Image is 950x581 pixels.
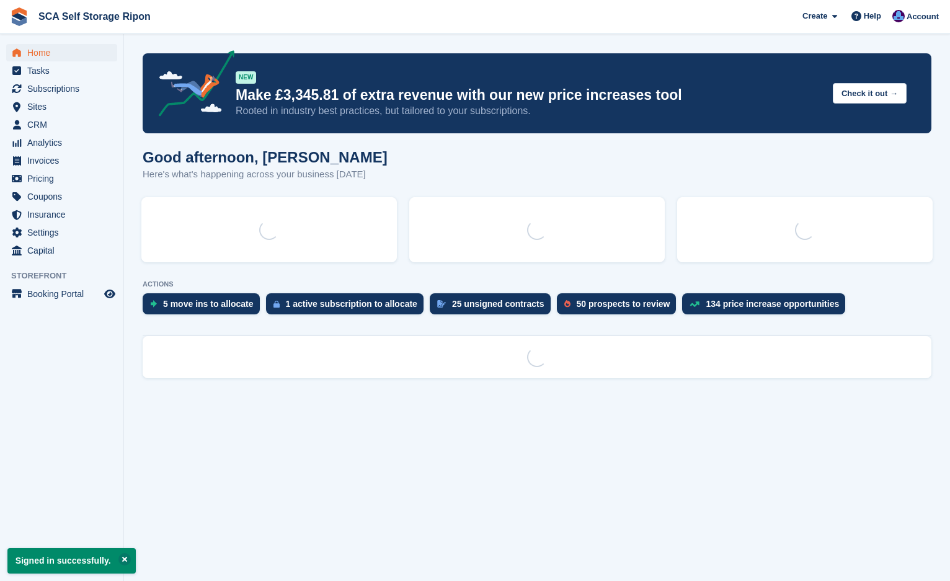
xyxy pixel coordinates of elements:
span: Settings [27,224,102,241]
img: Sarah Race [892,10,905,22]
a: Preview store [102,286,117,301]
a: 1 active subscription to allocate [266,293,430,321]
span: Account [907,11,939,23]
span: Tasks [27,62,102,79]
div: 134 price increase opportunities [706,299,839,309]
a: menu [6,152,117,169]
a: menu [6,224,117,241]
a: SCA Self Storage Ripon [33,6,156,27]
span: Capital [27,242,102,259]
a: menu [6,170,117,187]
a: menu [6,242,117,259]
a: menu [6,80,117,97]
a: 134 price increase opportunities [682,293,851,321]
div: 50 prospects to review [577,299,670,309]
a: menu [6,44,117,61]
a: menu [6,98,117,115]
img: price-adjustments-announcement-icon-8257ccfd72463d97f412b2fc003d46551f7dbcb40ab6d574587a9cd5c0d94... [148,50,235,121]
a: menu [6,285,117,303]
button: Check it out → [833,83,907,104]
a: menu [6,134,117,151]
p: Signed in successfully. [7,548,136,574]
p: ACTIONS [143,280,931,288]
img: stora-icon-8386f47178a22dfd0bd8f6a31ec36ba5ce8667c1dd55bd0f319d3a0aa187defe.svg [10,7,29,26]
a: 25 unsigned contracts [430,293,557,321]
span: Pricing [27,170,102,187]
img: active_subscription_to_allocate_icon-d502201f5373d7db506a760aba3b589e785aa758c864c3986d89f69b8ff3... [273,300,280,308]
span: Booking Portal [27,285,102,303]
a: menu [6,62,117,79]
a: 50 prospects to review [557,293,683,321]
span: Analytics [27,134,102,151]
span: Subscriptions [27,80,102,97]
a: menu [6,116,117,133]
div: 1 active subscription to allocate [286,299,417,309]
p: Here's what's happening across your business [DATE] [143,167,388,182]
a: 5 move ins to allocate [143,293,266,321]
span: Insurance [27,206,102,223]
span: Create [802,10,827,22]
img: contract_signature_icon-13c848040528278c33f63329250d36e43548de30e8caae1d1a13099fd9432cc5.svg [437,300,446,308]
p: Rooted in industry best practices, but tailored to your subscriptions. [236,104,823,118]
div: 25 unsigned contracts [452,299,544,309]
span: Coupons [27,188,102,205]
h1: Good afternoon, [PERSON_NAME] [143,149,388,166]
span: Help [864,10,881,22]
span: CRM [27,116,102,133]
span: Home [27,44,102,61]
div: 5 move ins to allocate [163,299,254,309]
span: Sites [27,98,102,115]
a: menu [6,206,117,223]
img: move_ins_to_allocate_icon-fdf77a2bb77ea45bf5b3d319d69a93e2d87916cf1d5bf7949dd705db3b84f3ca.svg [150,300,157,308]
img: price_increase_opportunities-93ffe204e8149a01c8c9dc8f82e8f89637d9d84a8eef4429ea346261dce0b2c0.svg [690,301,699,307]
span: Invoices [27,152,102,169]
img: prospect-51fa495bee0391a8d652442698ab0144808aea92771e9ea1ae160a38d050c398.svg [564,300,570,308]
span: Storefront [11,270,123,282]
div: NEW [236,71,256,84]
a: menu [6,188,117,205]
p: Make £3,345.81 of extra revenue with our new price increases tool [236,86,823,104]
